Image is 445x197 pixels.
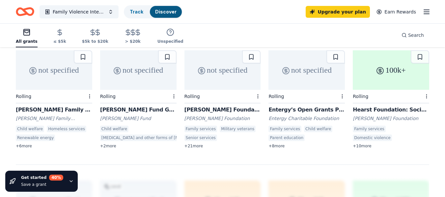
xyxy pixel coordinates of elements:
a: Home [16,4,34,19]
div: Child welfare [100,126,128,132]
div: Child welfare [16,126,44,132]
div: Entergy Charitable Foundation [268,115,345,122]
div: [PERSON_NAME] Fund Grants [100,106,177,114]
button: > $20k [124,26,142,47]
div: Domestic violence [353,135,392,141]
div: Rolling [268,94,284,99]
div: [MEDICAL_DATA] and other forms of [MEDICAL_DATA] [100,135,208,141]
div: [PERSON_NAME] Family Foundation Grant [16,106,92,114]
div: + 8 more [268,143,345,149]
button: Family Violence Intervention Program [40,5,119,18]
span: Family Violence Intervention Program [53,8,105,16]
div: Rolling [100,94,116,99]
div: not specified [100,50,177,90]
button: All grants [16,26,38,47]
div: 40 % [49,175,63,181]
div: Senior services [184,135,217,141]
div: Military veterans [220,126,256,132]
a: Discover [155,9,177,14]
div: + 10 more [353,143,429,149]
a: Track [130,9,143,14]
div: not specified [184,50,261,90]
div: Family services [184,126,217,132]
div: Family services [353,126,386,132]
button: Search [396,29,429,42]
a: not specifiedRolling[PERSON_NAME] Foundation Grants[PERSON_NAME] FoundationFamily servicesMilitar... [184,50,261,149]
a: 100k+RollingHearst Foundation: Social Service Grant[PERSON_NAME] FoundationFamily servicesDomesti... [353,50,429,149]
div: Unspecified [157,39,183,44]
a: not specifiedRolling[PERSON_NAME] Fund Grants[PERSON_NAME] FundChild welfare[MEDICAL_DATA] and ot... [100,50,177,149]
a: Upgrade your plan [306,6,370,18]
a: not specifiedRollingEntergy’s Open Grants ProgramEntergy Charitable FoundationFamily servicesChil... [268,50,345,149]
div: Save a grant [21,182,63,187]
div: + 6 more [16,143,92,149]
div: ≤ $5k [53,39,66,44]
div: 100k+ [353,50,429,90]
div: [PERSON_NAME] Foundation [184,115,261,122]
div: Family services [268,126,301,132]
div: not specified [16,50,92,90]
div: [PERSON_NAME] Foundation Grants [184,106,261,114]
div: > $20k [124,39,142,44]
div: Entergy’s Open Grants Program [268,106,345,114]
div: Human services [307,135,342,141]
div: Rolling [353,94,368,99]
div: [PERSON_NAME] Family Foundation [16,115,92,122]
button: Unspecified [157,26,183,47]
div: [PERSON_NAME] Fund [100,115,177,122]
div: All grants [16,39,38,44]
div: Homeless services [47,126,86,132]
div: Hearst Foundation: Social Service Grant [353,106,429,114]
button: $5k to $20k [82,26,108,47]
div: $5k to $20k [82,39,108,44]
span: Search [408,31,424,39]
button: TrackDiscover [124,5,182,18]
div: Rolling [16,94,31,99]
div: Rolling [184,94,200,99]
a: not specifiedRolling[PERSON_NAME] Family Foundation Grant[PERSON_NAME] Family FoundationChild wel... [16,50,92,149]
button: ≤ $5k [53,26,66,47]
a: Earn Rewards [373,6,420,18]
div: Child welfare [304,126,332,132]
div: Parent education [268,135,305,141]
div: [PERSON_NAME] Foundation [353,115,429,122]
div: not specified [268,50,345,90]
div: + 21 more [184,143,261,149]
div: Get started [21,175,63,181]
div: Renewable energy [16,135,55,141]
div: + 2 more [100,143,177,149]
